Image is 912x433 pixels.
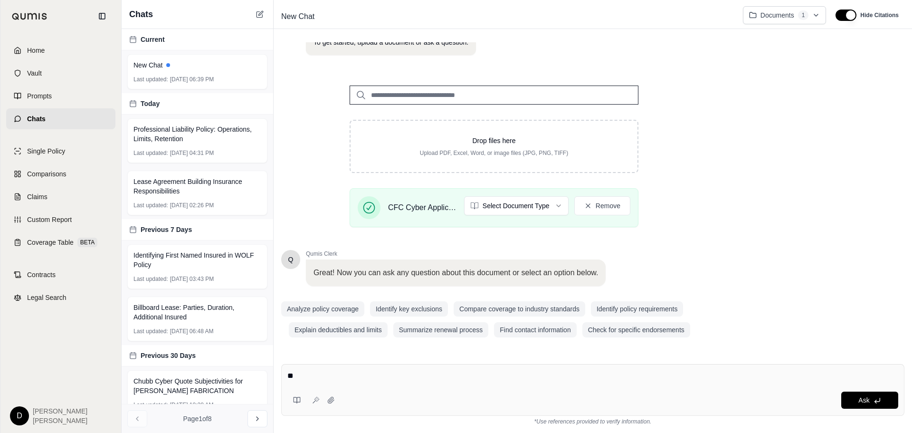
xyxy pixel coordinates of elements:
[6,108,115,129] a: Chats
[313,267,598,279] p: Great! Now you can ask any question about this document or select an option below.
[133,60,162,70] span: New Chat
[27,146,65,156] span: Single Policy
[133,376,261,395] span: Chubb Cyber Quote Subjectivities for [PERSON_NAME] FABRICATION
[306,250,606,258] span: Qumis Clerk
[582,322,690,337] button: Check for specific endorsements
[6,86,115,106] a: Prompts
[6,264,115,285] a: Contracts
[27,91,52,101] span: Prompts
[760,10,794,20] span: Documents
[133,401,168,409] span: Last updated:
[95,9,110,24] button: Collapse sidebar
[133,327,168,335] span: Last updated:
[170,202,214,209] span: [DATE] 02:26 PM
[141,351,196,360] span: Previous 30 Days
[133,149,168,157] span: Last updated:
[33,416,87,425] span: [PERSON_NAME]
[370,301,448,317] button: Identify key exclusions
[170,275,214,283] span: [DATE] 03:43 PM
[133,275,168,283] span: Last updated:
[6,63,115,84] a: Vault
[743,6,826,24] button: Documents1
[454,301,585,317] button: Compare coverage to industry standards
[798,10,809,20] span: 1
[6,40,115,61] a: Home
[288,255,294,264] span: Hello
[6,186,115,207] a: Claims
[313,38,468,48] p: To get started, upload a document or ask a question.
[366,136,622,145] p: Drop files here
[254,9,266,20] button: New Chat
[170,401,214,409] span: [DATE] 10:28 AM
[366,149,622,157] p: Upload PDF, Excel, Word, or image files (JPG, PNG, TIFF)
[27,215,72,224] span: Custom Report
[170,76,214,83] span: [DATE] 06:39 PM
[170,327,214,335] span: [DATE] 06:48 AM
[141,225,192,234] span: Previous 7 Days
[841,392,898,409] button: Ask
[388,202,456,213] span: CFC Cyber Application - 101025.pdf
[6,164,115,184] a: Comparisons
[6,209,115,230] a: Custom Report
[393,322,489,337] button: Summarize renewal process
[277,9,318,24] span: New Chat
[27,293,66,302] span: Legal Search
[6,287,115,308] a: Legal Search
[27,169,66,179] span: Comparisons
[129,8,153,21] span: Chats
[141,35,165,44] span: Current
[281,301,364,317] button: Analyze policy coverage
[10,406,29,425] div: D
[27,68,42,78] span: Vault
[133,125,261,144] span: Professional Liability Policy: Operations, Limits, Retention
[77,238,97,247] span: BETA
[183,414,212,423] span: Page 1 of 8
[33,406,87,416] span: [PERSON_NAME]
[27,238,74,247] span: Coverage Table
[860,11,899,19] span: Hide Citations
[574,196,630,215] button: Remove
[858,396,869,404] span: Ask
[494,322,576,337] button: Find contact information
[133,202,168,209] span: Last updated:
[133,303,261,322] span: Billboard Lease: Parties, Duration, Additional Insured
[133,177,261,196] span: Lease Agreement Building Insurance Responsibilities
[6,232,115,253] a: Coverage TableBETA
[289,322,388,337] button: Explain deductibles and limits
[27,192,47,202] span: Claims
[141,99,160,108] span: Today
[12,13,47,20] img: Qumis Logo
[281,416,904,425] div: *Use references provided to verify information.
[591,301,683,317] button: Identify policy requirements
[133,76,168,83] span: Last updated:
[133,250,261,269] span: Identifying First Named Insured in WOLF Policy
[27,114,46,124] span: Chats
[27,46,45,55] span: Home
[6,141,115,162] a: Single Policy
[170,149,214,157] span: [DATE] 04:31 PM
[27,270,56,279] span: Contracts
[277,9,735,24] div: Edit Title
